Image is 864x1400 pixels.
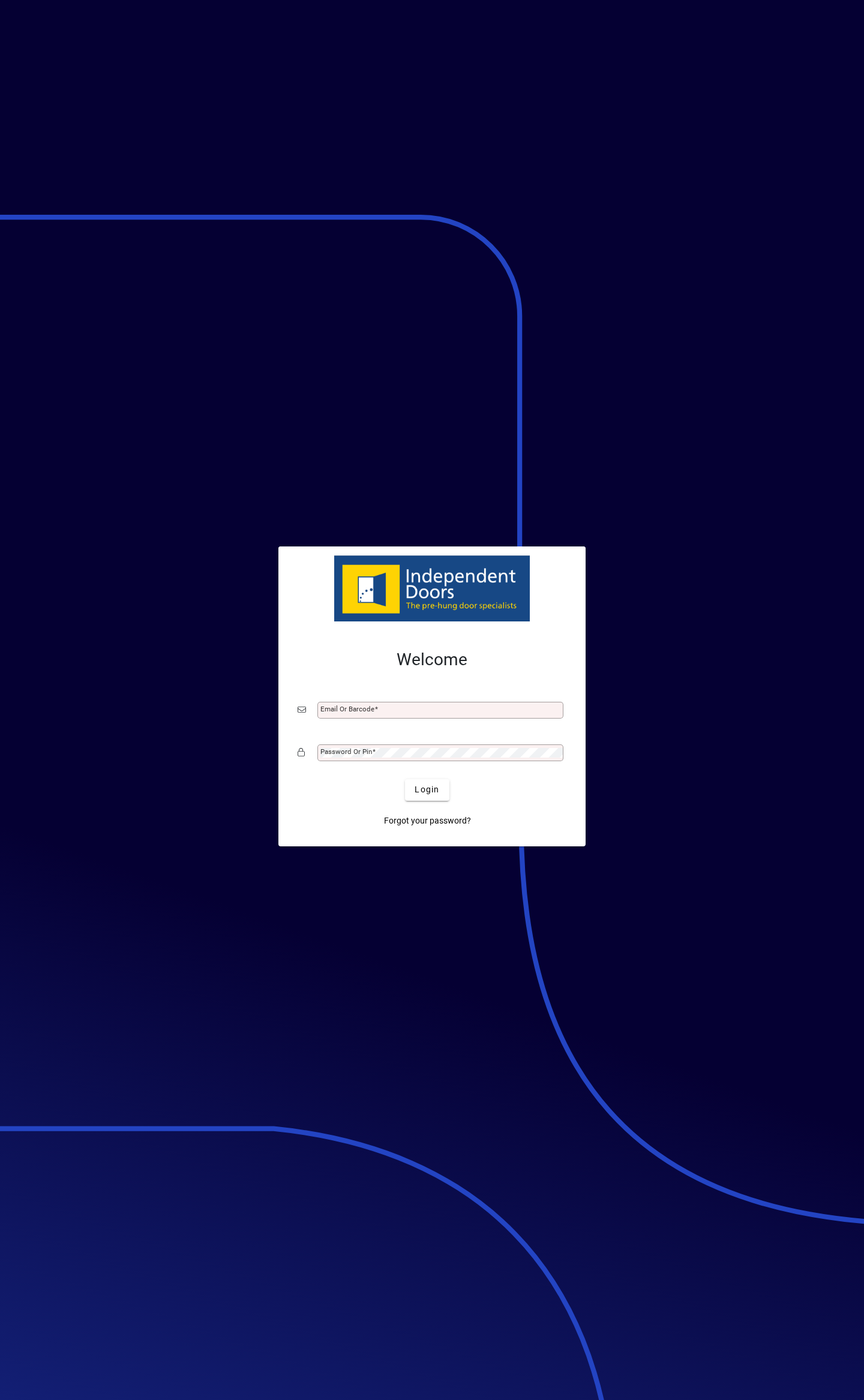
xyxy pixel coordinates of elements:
[298,650,566,670] h2: Welcome
[320,705,374,713] mat-label: Email or Barcode
[415,783,439,796] span: Login
[405,779,449,801] button: Login
[379,810,476,832] a: Forgot your password?
[384,815,471,827] span: Forgot your password?
[320,747,372,756] mat-label: Password or Pin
